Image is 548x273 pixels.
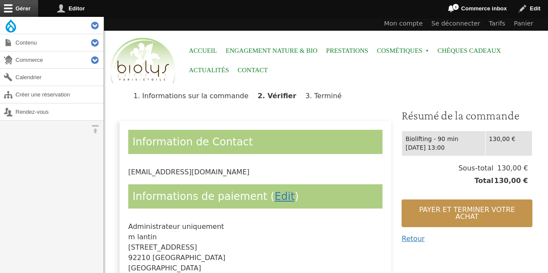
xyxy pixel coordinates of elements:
[425,49,429,53] span: »
[128,167,383,177] div: [EMAIL_ADDRESS][DOMAIN_NAME]
[402,108,532,123] h3: Résumé de la commande
[380,17,427,31] a: Mon compte
[258,92,303,100] li: Vérifier
[402,199,532,227] button: Payer et terminer votre achat
[137,233,157,241] span: lantin
[474,176,493,186] span: Total
[133,190,299,202] span: Informations de paiement ( )
[108,36,178,86] img: Accueil
[189,41,217,61] a: Accueil
[152,254,225,262] span: [GEOGRAPHIC_DATA]
[226,41,318,61] a: Engagement Nature & Bio
[87,121,104,138] button: Orientation horizontale
[427,17,485,31] a: Se déconnecter
[405,135,481,144] div: Biolifting - 90 min
[452,3,459,10] span: 1
[104,17,548,91] header: Entête du site
[128,243,197,251] span: [STREET_ADDRESS]
[509,17,538,31] a: Panier
[405,144,444,151] time: [DATE] 13:00
[275,190,295,202] a: Edit
[305,92,349,100] li: Terminé
[493,163,528,173] span: 130,00 €
[493,176,528,186] span: 130,00 €
[485,131,532,156] td: 130,00 €
[438,41,501,61] a: Chèques cadeaux
[402,234,425,243] a: Retour
[238,61,268,80] a: Contact
[189,61,229,80] a: Actualités
[377,41,429,61] span: Cosmétiques
[128,233,135,241] span: m
[128,254,150,262] span: 92210
[128,264,201,272] span: [GEOGRAPHIC_DATA]
[133,136,253,148] span: Information de Contact
[458,163,493,173] span: Sous-total
[485,17,510,31] a: Tarifs
[326,41,368,61] a: Prestations
[133,92,256,100] li: Informations sur la commande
